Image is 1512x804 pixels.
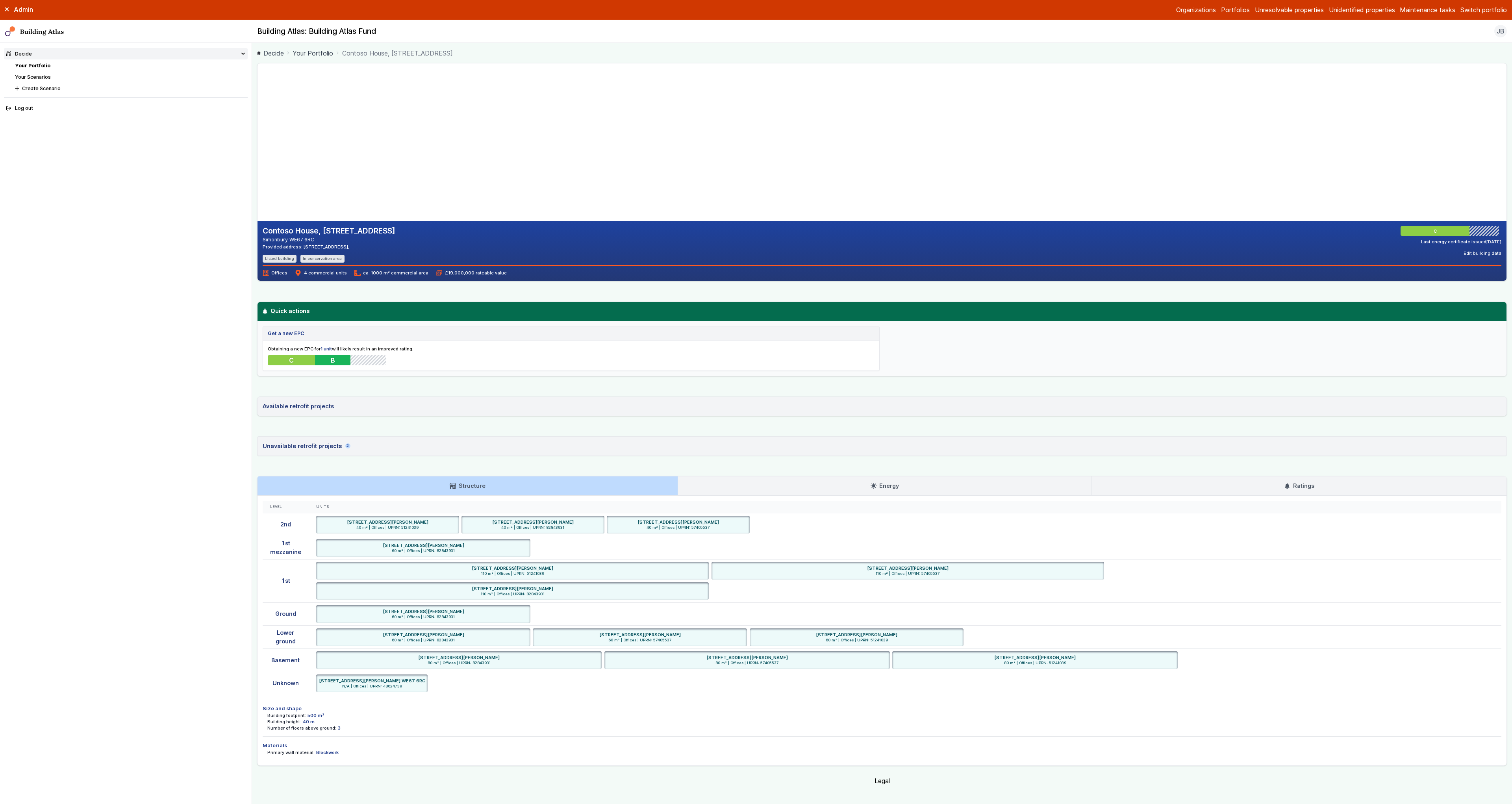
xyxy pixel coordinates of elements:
h3: Available retrofit projects [263,402,334,411]
h3: Energy [871,482,899,490]
button: JB [1494,25,1507,37]
dt: Building height: [267,719,301,725]
span: 80 m² | Offices | UPRN: 51241039 [895,661,1175,666]
div: Level [270,504,301,509]
h4: Materials [263,742,1502,749]
span: 80 m² | Offices | UPRN: 82843931 [319,661,599,666]
button: Edit building data [1464,250,1501,256]
address: Simonbury WE67 6RC [263,236,395,243]
div: 2nd [263,513,309,536]
h2: Building Atlas: Building Atlas Fund [257,26,376,37]
h4: Size and shape [263,705,1502,712]
div: Provided address: [STREET_ADDRESS], [263,244,395,250]
dd: Blockwork [316,749,339,756]
h6: [STREET_ADDRESS][PERSON_NAME] WE67 6RC [319,678,425,684]
h5: Get a new EPC [268,330,304,337]
a: Available retrofit projects [257,396,1507,416]
span: 40 m² | Offices | UPRN: 57405537 [609,525,747,530]
a: Your Portfolio [15,63,50,69]
div: Lower ground [263,626,309,649]
div: Decide [6,50,32,57]
a: Legal [875,776,890,785]
h2: Contoso House, [STREET_ADDRESS] [263,226,395,236]
span: N/A | Offices | UPRN: 48624739 [319,684,425,689]
span: Contoso House, [STREET_ADDRESS] [342,48,453,58]
span: 110 m² | Offices | UPRN: 57405537 [714,571,1101,576]
h6: [STREET_ADDRESS][PERSON_NAME] [418,654,500,661]
a: Energy [678,476,1091,495]
h6: [STREET_ADDRESS][PERSON_NAME] [492,519,574,525]
a: Unidentified properties [1329,5,1395,15]
h6: [STREET_ADDRESS][PERSON_NAME] [472,585,553,592]
span: C [289,356,294,365]
h3: Structure [450,482,485,490]
h3: Quick actions [262,307,1502,315]
span: ca. 1000 m² commercial area [354,270,428,276]
h6: [STREET_ADDRESS][PERSON_NAME] [472,565,553,571]
div: 1st mezzanine [263,536,309,559]
span: C [1434,228,1438,234]
a: Unresolvable properties [1255,5,1324,15]
dd: 3 [338,725,341,731]
img: main-0bbd2752.svg [5,26,15,37]
button: Switch portfolio [1460,5,1507,15]
span: 60 m² | Offices | UPRN: 82843931 [319,638,528,643]
button: Create Scenario [13,83,248,94]
a: Unavailable retrofit projects2 [257,436,1507,456]
span: 2 [345,443,350,448]
time: [DATE] [1486,239,1501,245]
div: Unknown [263,672,309,695]
span: £19,000,000 rateable value [436,270,506,276]
a: Ratings [1092,476,1506,495]
div: Unavailable retrofit projects [263,442,350,450]
dd: 500 m² [308,712,324,719]
h6: [STREET_ADDRESS][PERSON_NAME] [347,519,428,525]
div: Basement [263,648,309,672]
h6: [STREET_ADDRESS][PERSON_NAME] [383,632,464,638]
span: B [331,356,335,365]
strong: 1 unit [321,346,332,352]
span: 110 m² | Offices | UPRN: 51241039 [319,571,706,576]
span: 60 m² | Offices | UPRN: 82843931 [319,548,528,554]
h6: [STREET_ADDRESS][PERSON_NAME] [383,542,464,548]
div: Units [316,504,1494,509]
p: Obtaining a new EPC for will likely result in an improved rating. [268,346,874,352]
h6: [STREET_ADDRESS][PERSON_NAME] [599,632,681,638]
span: Offices [263,270,287,276]
h6: [STREET_ADDRESS][PERSON_NAME] [816,632,897,638]
div: Last energy certificate issued [1421,239,1501,245]
span: 4 commercial units [295,270,346,276]
span: 110 m² | Offices | UPRN: 82843931 [319,592,706,597]
h6: [STREET_ADDRESS][PERSON_NAME] [706,654,788,661]
li: Listed building [263,255,297,262]
span: 60 m² | Offices | UPRN: 51241039 [752,638,961,643]
h6: [STREET_ADDRESS][PERSON_NAME] [383,608,464,615]
span: 40 m² | Offices | UPRN: 51241039 [319,525,457,530]
span: JB [1497,26,1505,36]
dt: Number of floors above ground: [267,725,336,731]
a: Organizations [1176,5,1216,15]
a: Your Portfolio [293,48,333,58]
h6: [STREET_ADDRESS][PERSON_NAME] [637,519,719,525]
a: Your Scenarios [15,74,51,80]
div: 1st [263,559,309,603]
dt: Building footprint: [267,712,306,719]
h3: Ratings [1284,482,1314,490]
a: Decide [257,48,284,58]
a: Structure [258,476,678,495]
h6: [STREET_ADDRESS][PERSON_NAME] [867,565,949,571]
a: Portfolios [1221,5,1250,15]
span: 60 m² | Offices | UPRN: 82843931 [319,615,528,620]
li: In conservation area [300,255,345,262]
div: Ground [263,602,309,626]
summary: Decide [4,48,248,59]
h6: [STREET_ADDRESS][PERSON_NAME] [994,654,1076,661]
span: 60 m² | Offices | UPRN: 57405537 [535,638,745,643]
dt: Primary wall material: [267,749,315,756]
dd: 40 m [303,719,315,725]
a: Maintenance tasks [1400,5,1455,15]
span: 40 m² | Offices | UPRN: 82843931 [464,525,602,530]
button: Log out [4,103,248,114]
span: 80 m² | Offices | UPRN: 57405537 [607,661,887,666]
